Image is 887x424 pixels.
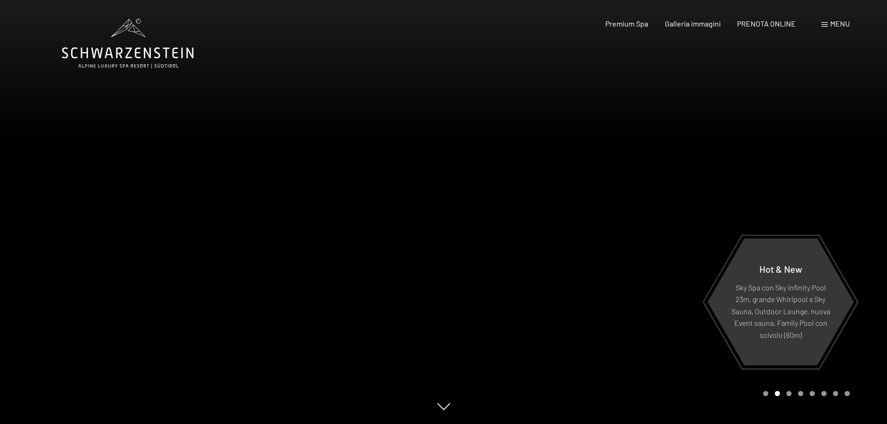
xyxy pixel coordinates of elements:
div: Carousel Page 1 [763,391,768,396]
div: Carousel Page 7 [833,391,838,396]
a: Hot & New Sky Spa con Sky infinity Pool 23m, grande Whirlpool e Sky Sauna, Outdoor Lounge, nuova ... [707,238,854,366]
div: Carousel Page 4 [798,391,803,396]
div: Carousel Page 3 [786,391,792,396]
div: Carousel Page 8 [845,391,850,396]
a: Premium Spa [605,19,648,28]
a: Galleria immagini [665,19,721,28]
div: Carousel Page 6 [821,391,826,396]
a: PRENOTA ONLINE [737,19,796,28]
span: Menu [830,19,850,28]
div: Carousel Page 5 [810,391,815,396]
span: Hot & New [759,263,802,274]
p: Sky Spa con Sky infinity Pool 23m, grande Whirlpool e Sky Sauna, Outdoor Lounge, nuova Event saun... [730,281,831,341]
div: Carousel Pagination [760,391,850,396]
div: Carousel Page 2 (Current Slide) [775,391,780,396]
